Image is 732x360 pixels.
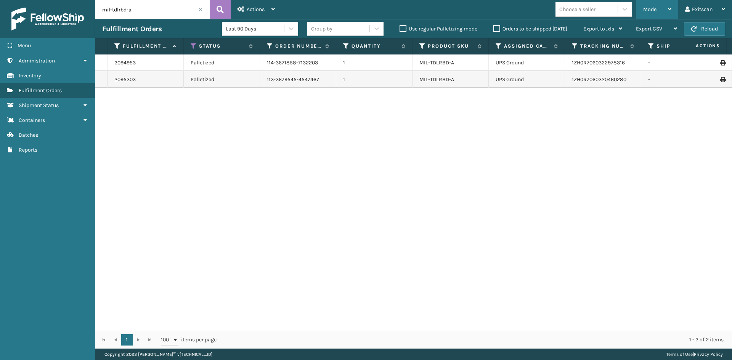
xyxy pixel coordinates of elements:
a: 2095303 [114,76,136,83]
td: 1 [336,54,413,71]
span: Containers [19,117,45,123]
span: Menu [18,42,31,49]
a: Privacy Policy [694,352,723,357]
div: 1 - 2 of 2 items [227,336,724,344]
button: Reload [684,22,725,36]
span: Administration [19,58,55,64]
span: Export CSV [636,26,662,32]
img: logo [11,8,84,30]
div: Choose a seller [559,5,596,13]
span: Reports [19,147,37,153]
span: Batches [19,132,38,138]
span: Actions [672,40,725,52]
td: Palletized [184,54,260,71]
span: 100 [161,336,172,344]
label: Orders to be shipped [DATE] [493,26,567,32]
i: Print Label [720,77,725,82]
a: 2094953 [114,59,136,67]
a: 1 [121,334,133,346]
a: MIL-TDLRBD-A [419,59,454,66]
label: Status [199,43,245,50]
td: 114-3671858-7132203 [260,54,336,71]
td: 1 [336,71,413,88]
div: Last 90 Days [226,25,285,33]
td: - [641,71,718,88]
td: - [641,54,718,71]
span: Fulfillment Orders [19,87,62,94]
span: Inventory [19,72,41,79]
label: Fulfillment Order Id [123,43,169,50]
div: | [666,349,723,360]
label: Assigned Carrier Service [504,43,550,50]
label: Use regular Palletizing mode [400,26,477,32]
div: Group by [311,25,332,33]
a: 1ZH0R7060322978316 [572,59,625,66]
label: Order Number [275,43,321,50]
span: Actions [247,6,265,13]
label: Quantity [352,43,398,50]
label: Shipped Date [657,43,703,50]
td: 113-3679545-4547467 [260,71,336,88]
label: Product SKU [428,43,474,50]
span: Export to .xls [583,26,614,32]
a: MIL-TDLRBD-A [419,76,454,83]
span: Mode [643,6,657,13]
a: 1ZH0R7060320460280 [572,76,626,83]
label: Tracking Number [580,43,626,50]
td: UPS Ground [489,71,565,88]
span: Shipment Status [19,102,59,109]
p: Copyright 2023 [PERSON_NAME]™ v [TECHNICAL_ID] [104,349,212,360]
a: Terms of Use [666,352,693,357]
i: Print Label [720,60,725,66]
span: items per page [161,334,217,346]
td: UPS Ground [489,54,565,71]
td: Palletized [184,71,260,88]
h3: Fulfillment Orders [102,24,162,34]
